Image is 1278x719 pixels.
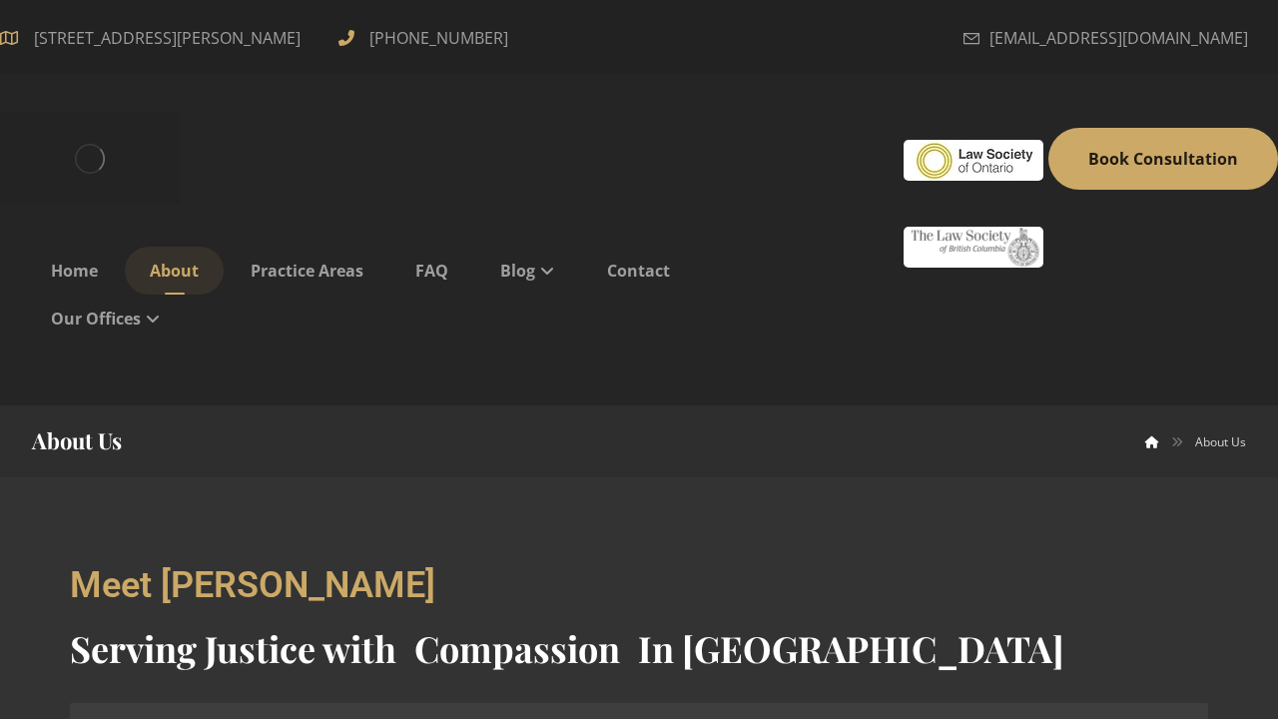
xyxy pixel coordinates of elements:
[51,260,98,282] span: Home
[125,247,224,295] a: About
[415,260,448,282] span: FAQ
[70,567,1208,603] h2: Meet [PERSON_NAME]
[32,425,122,456] h1: About Us
[500,260,535,282] span: Blog
[1088,148,1238,170] span: Book Consultation
[582,247,695,295] a: Contact
[226,247,388,295] a: Practice Areas
[364,22,513,54] span: [PHONE_NUMBER]
[638,624,1064,672] span: In [GEOGRAPHIC_DATA]
[70,624,396,672] span: Serving Justice with
[414,623,620,673] b: Compassion
[26,295,186,343] a: Our Offices
[475,247,580,295] a: Blog
[904,140,1043,181] img: #
[150,260,199,282] span: About
[51,308,141,330] span: Our Offices
[251,260,363,282] span: Practice Areas
[390,247,473,295] a: FAQ
[26,247,123,295] a: Home
[1145,433,1159,450] a: Arora Law Services
[607,260,670,282] span: Contact
[989,22,1248,54] span: [EMAIL_ADDRESS][DOMAIN_NAME]
[26,22,309,54] span: [STREET_ADDRESS][PERSON_NAME]
[904,227,1043,268] img: #
[338,25,513,47] a: [PHONE_NUMBER]
[1048,128,1278,190] a: Book Consultation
